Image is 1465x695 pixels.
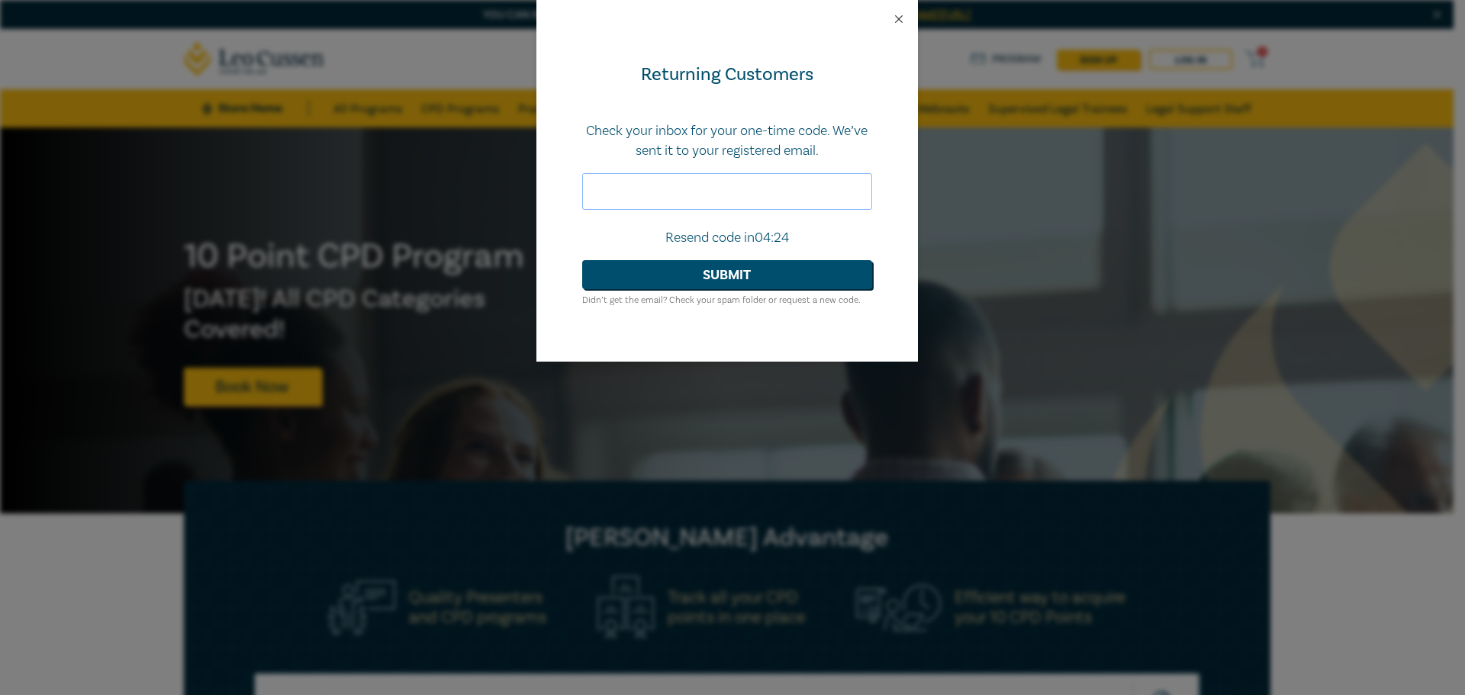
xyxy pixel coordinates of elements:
div: Returning Customers [582,63,872,87]
p: Resend code in 04:24 [582,228,872,248]
p: Check your inbox for your one-time code. We’ve sent it to your registered email. [582,121,872,161]
button: Submit [582,260,872,289]
input: Code [582,173,872,210]
small: Didn’t get the email? Check your spam folder or request a new code. [582,294,861,306]
button: Close [892,12,906,26]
